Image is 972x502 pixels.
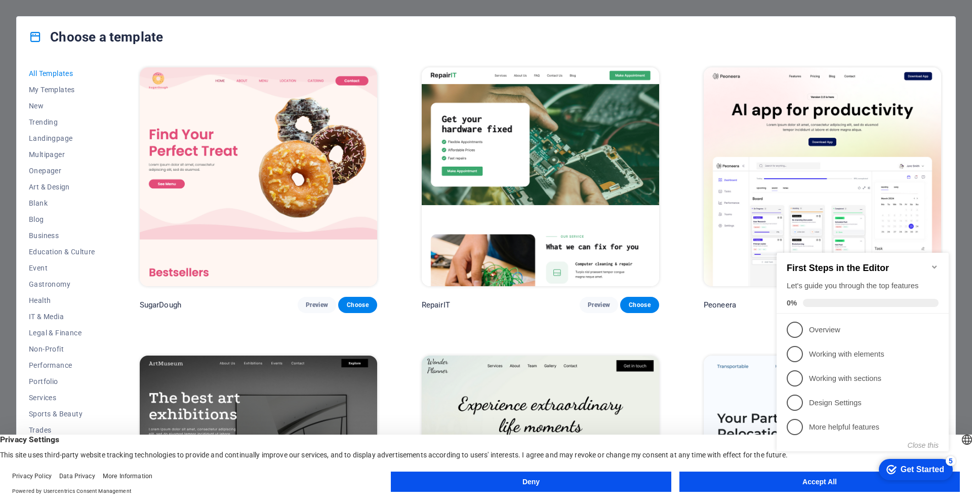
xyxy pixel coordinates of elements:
[4,78,176,102] li: Overview
[620,297,659,313] button: Choose
[158,23,166,31] div: Minimize checklist
[29,325,95,341] button: Legal & Finance
[14,41,166,52] div: Let's guide you through the top features
[36,85,158,96] p: Overview
[140,300,181,310] p: SugarDough
[140,67,377,286] img: SugarDough
[173,216,183,226] div: 5
[29,98,95,114] button: New
[135,202,166,210] button: Close this
[29,163,95,179] button: Onepager
[106,219,180,241] div: Get Started 5 items remaining, 0% complete
[29,341,95,357] button: Non-Profit
[29,373,95,390] button: Portfolio
[580,297,618,313] button: Preview
[29,296,95,304] span: Health
[29,345,95,353] span: Non-Profit
[29,130,95,146] button: Landingpage
[346,301,369,309] span: Choose
[704,67,941,286] img: Peoneera
[29,134,95,142] span: Landingpage
[36,109,158,120] p: Working with elements
[29,280,95,288] span: Gastronomy
[4,151,176,175] li: Design Settings
[29,215,95,223] span: Blog
[29,118,95,126] span: Trending
[29,183,95,191] span: Art & Design
[36,182,158,193] p: More helpful features
[588,301,610,309] span: Preview
[29,195,95,211] button: Blank
[29,211,95,227] button: Blog
[29,329,95,337] span: Legal & Finance
[298,297,336,313] button: Preview
[29,406,95,422] button: Sports & Beauty
[29,69,95,78] span: All Templates
[29,29,163,45] h4: Choose a template
[29,276,95,292] button: Gastronomy
[29,199,95,207] span: Blank
[29,292,95,308] button: Health
[422,67,659,286] img: RepairIT
[36,158,158,169] p: Design Settings
[29,244,95,260] button: Education & Culture
[704,300,736,310] p: Peoneera
[36,134,158,144] p: Working with sections
[29,102,95,110] span: New
[4,175,176,200] li: More helpful features
[14,23,166,34] h2: First Steps in the Editor
[29,308,95,325] button: IT & Media
[422,300,450,310] p: RepairIT
[29,179,95,195] button: Art & Design
[29,426,95,434] span: Trades
[29,150,95,159] span: Multipager
[29,248,95,256] span: Education & Culture
[29,146,95,163] button: Multipager
[338,297,377,313] button: Choose
[29,114,95,130] button: Trending
[14,59,30,67] span: 0%
[306,301,328,309] span: Preview
[29,313,95,321] span: IT & Media
[29,361,95,369] span: Performance
[628,301,651,309] span: Choose
[29,264,95,272] span: Event
[29,422,95,438] button: Trades
[4,127,176,151] li: Working with sections
[29,231,95,240] span: Business
[29,86,95,94] span: My Templates
[29,377,95,385] span: Portfolio
[29,65,95,82] button: All Templates
[4,102,176,127] li: Working with elements
[128,225,172,235] div: Get Started
[29,357,95,373] button: Performance
[29,227,95,244] button: Business
[29,260,95,276] button: Event
[29,410,95,418] span: Sports & Beauty
[29,394,95,402] span: Services
[29,390,95,406] button: Services
[29,82,95,98] button: My Templates
[29,167,95,175] span: Onepager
